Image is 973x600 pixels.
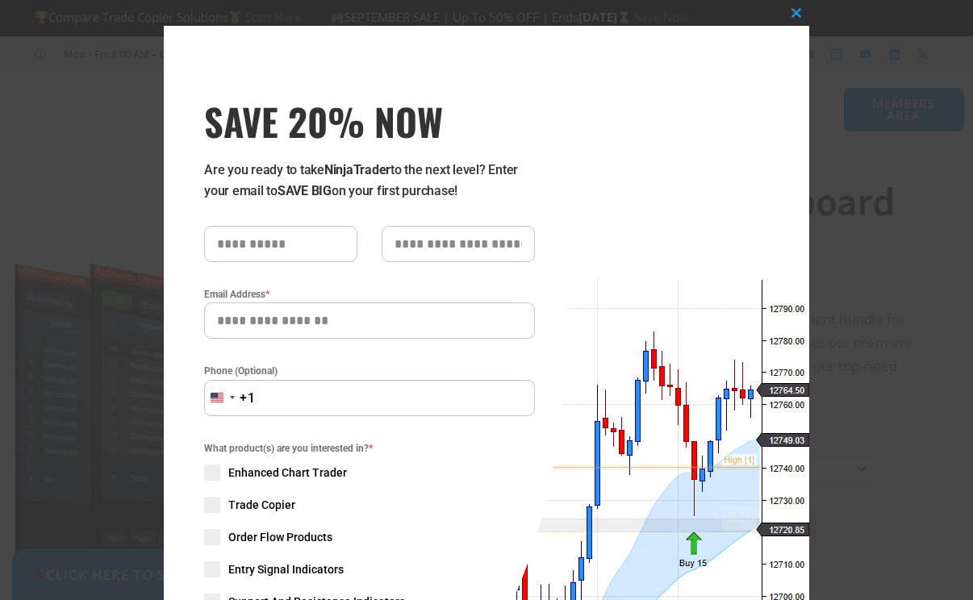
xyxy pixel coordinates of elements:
[204,380,256,416] button: Selected country
[204,160,535,202] p: Are you ready to take to the next level? Enter your email to on your first purchase!
[204,286,535,302] label: Email Address
[204,561,535,577] label: Entry Signal Indicators
[228,529,332,545] span: Order Flow Products
[204,497,535,513] label: Trade Copier
[204,363,535,379] label: Phone (Optional)
[204,529,535,545] label: Order Flow Products
[324,162,390,177] strong: NinjaTrader
[240,388,256,409] div: +1
[228,465,347,481] span: Enhanced Chart Trader
[278,183,332,198] strong: SAVE BIG
[228,561,344,577] span: Entry Signal Indicators
[204,465,535,481] label: Enhanced Chart Trader
[204,440,535,456] span: What product(s) are you interested in?
[204,98,535,144] h3: SAVE 20% NOW
[228,497,295,513] span: Trade Copier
